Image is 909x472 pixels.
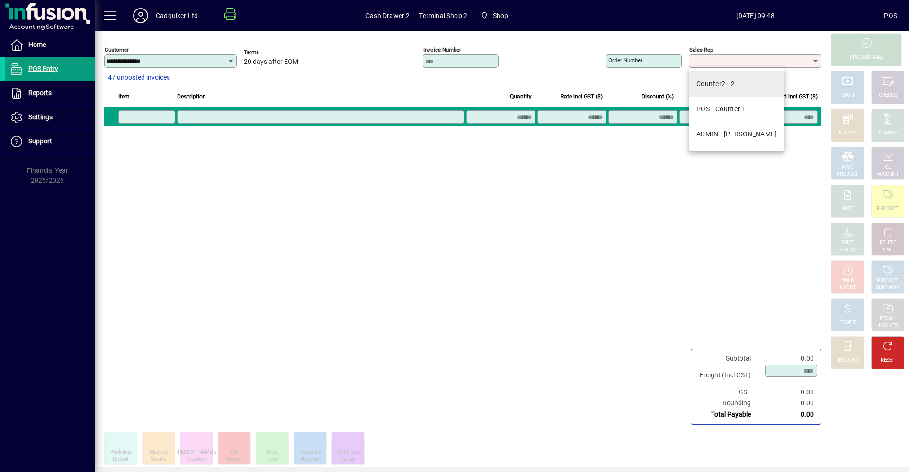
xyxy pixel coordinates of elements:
button: 47 unposted invoices [104,69,174,86]
span: Description [177,91,206,102]
span: Terms [244,49,301,55]
td: Subtotal [695,353,760,364]
span: Cash Drawer 2 [365,8,410,23]
mat-label: Customer [105,46,129,53]
mat-option: ADMIN - Yvonne [689,122,784,147]
div: Cadquiker Ltd [156,8,198,23]
div: SELECT [839,247,856,254]
div: Machine [150,449,168,456]
span: Support [28,137,52,145]
span: Shop [493,8,508,23]
mat-label: Order number [608,57,642,63]
div: Alteration [300,456,320,463]
span: Rate incl GST ($) [561,91,603,102]
div: DISCOUNT [836,357,859,364]
div: Counter2 - 2 [696,79,735,89]
div: CHARGE [879,130,897,137]
td: 0.00 [760,387,817,398]
div: DELETE [880,240,896,247]
span: Shop [477,7,512,24]
div: CASH [841,92,854,99]
div: PRICE [841,240,854,247]
span: Item [118,91,130,102]
div: MISC [842,164,853,171]
td: Total Payable [695,409,760,420]
span: Terminal Shop 2 [419,8,467,23]
div: Item [267,456,277,463]
button: Profile [125,7,156,24]
div: PROCESS SALE [850,54,883,61]
a: Home [5,33,95,57]
a: Reports [5,81,95,105]
div: PRODUCT [837,171,858,178]
span: POS Entry [28,65,58,72]
span: Reports [28,89,52,97]
a: Support [5,130,95,153]
span: Settings [28,113,53,121]
td: 0.00 [760,353,817,364]
div: RESET [881,357,895,364]
span: Extend incl GST ($) [769,91,818,102]
a: Settings [5,106,95,129]
div: [PERSON_NAME]'s [177,449,216,456]
div: Mending & [299,449,321,456]
td: Rounding [695,398,760,409]
div: RECALL [880,315,896,322]
div: PRODUCT [877,205,898,213]
div: INVOICE [838,285,856,292]
td: GST [695,387,760,398]
div: LINE [883,247,892,254]
div: Service [151,456,166,463]
mat-label: Invoice number [423,46,461,53]
span: Discount (%) [642,91,674,102]
div: 75mm Tape [336,449,361,456]
div: NOTE [841,205,854,213]
div: PROFIT [839,319,856,326]
td: 0.00 [760,409,817,420]
div: SUMMARY [876,285,900,292]
div: EFTPOS [839,130,856,137]
span: 20 days after EOM [244,58,298,66]
div: PRODUCT [877,277,898,285]
div: Curtain [340,456,355,463]
span: [DATE] 09:48 [626,8,884,23]
span: 47 unposted invoices [108,72,170,82]
mat-option: Counter2 - 2 [689,71,784,97]
div: ACCOUNT [877,171,899,178]
div: ADMIN - [PERSON_NAME] [696,129,777,139]
div: Deposit [113,456,128,463]
div: HOLD [841,277,854,285]
td: Freight (Incl GST) [695,364,760,387]
span: Home [28,41,46,48]
span: Quantity [510,91,532,102]
div: CHEQUE [879,92,897,99]
div: Creations [187,456,206,463]
div: POS [884,8,897,23]
mat-option: POS - Counter 1 [689,97,784,122]
div: Voucher [226,456,243,463]
div: POS - Counter 1 [696,104,746,114]
div: GL [885,164,891,171]
td: 0.00 [760,398,817,409]
div: INVOICES [877,322,898,330]
div: Gift [231,449,238,456]
div: Workshop [110,449,131,456]
div: Misc [267,449,277,456]
mat-label: Sales rep [689,46,713,53]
